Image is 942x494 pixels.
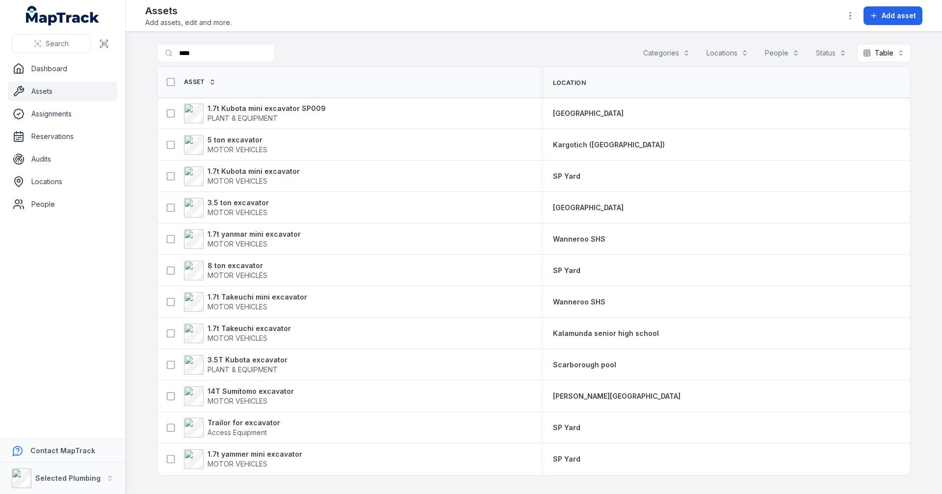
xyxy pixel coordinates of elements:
span: PLANT & EQUIPMENT [208,365,278,374]
a: 3.5 ton excavatorMOTOR VEHICLES [184,198,269,218]
span: MOTOR VEHICLES [208,302,267,311]
span: SP Yard [553,172,580,180]
span: MOTOR VEHICLES [208,145,267,154]
a: 1.7t yammer mini excavatorMOTOR VEHICLES [184,449,302,469]
strong: 3.5T Kubota excavator [208,355,288,365]
a: Wanneroo SHS [553,234,605,244]
span: MOTOR VEHICLES [208,397,267,405]
a: SP Yard [553,171,580,181]
a: Kargotich ([GEOGRAPHIC_DATA]) [553,140,665,150]
span: MOTOR VEHICLES [208,177,267,185]
h2: Assets [145,4,232,18]
a: 1.7t Kubota mini excavatorMOTOR VEHICLES [184,166,300,186]
a: Scarborough pool [553,360,616,370]
a: People [8,194,117,214]
span: SP Yard [553,266,580,274]
span: Access Equipment [208,428,267,437]
strong: 1.7t Takeuchi mini excavator [208,292,307,302]
a: 14T Sumitomo excavatorMOTOR VEHICLES [184,386,294,406]
span: Add asset [882,11,916,21]
strong: 1.7t yammer mini excavator [208,449,302,459]
span: SP Yard [553,423,580,432]
span: Search [46,39,69,49]
a: Locations [8,172,117,192]
span: Add assets, edit and more. [145,18,232,27]
span: Kalamunda senior high school [553,329,659,337]
strong: 1.7t yanmar mini excavator [208,229,301,239]
a: Wanneroo SHS [553,297,605,307]
a: Asset [184,78,216,86]
a: 1.7t Takeuchi mini excavatorMOTOR VEHICLES [184,292,307,312]
a: 1.7t Kubota mini excavator SP009PLANT & EQUIPMENT [184,104,326,123]
span: PLANT & EQUIPMENT [208,114,278,122]
span: MOTOR VEHICLES [208,334,267,342]
span: [GEOGRAPHIC_DATA] [553,203,624,212]
a: SP Yard [553,454,580,464]
button: Add asset [863,6,922,25]
span: MOTOR VEHICLES [208,460,267,468]
span: [PERSON_NAME][GEOGRAPHIC_DATA] [553,392,680,400]
span: SP Yard [553,455,580,463]
a: [PERSON_NAME][GEOGRAPHIC_DATA] [553,391,680,401]
span: Kargotich ([GEOGRAPHIC_DATA]) [553,140,665,149]
a: Dashboard [8,59,117,79]
button: Categories [637,44,696,62]
strong: 14T Sumitomo excavator [208,386,294,396]
a: 3.5T Kubota excavatorPLANT & EQUIPMENT [184,355,288,375]
button: Search [12,34,91,53]
a: Kalamunda senior high school [553,329,659,338]
span: Scarborough pool [553,360,616,369]
strong: 1.7t Kubota mini excavator [208,166,300,176]
a: MapTrack [26,6,100,26]
strong: 3.5 ton excavator [208,198,269,208]
a: 5 ton excavatorMOTOR VEHICLES [184,135,267,155]
a: 8 ton excavatorMOTOR VEHICLES [184,261,267,280]
strong: 5 ton excavator [208,135,267,145]
strong: 1.7t Kubota mini excavator SP009 [208,104,326,113]
a: Assets [8,82,117,101]
button: Table [857,44,911,62]
span: Asset [184,78,205,86]
a: Trailor for excavatorAccess Equipment [184,418,280,438]
span: MOTOR VEHICLES [208,240,267,248]
strong: Trailor for excavator [208,418,280,428]
strong: 1.7t Takeuchi excavator [208,324,291,333]
a: [GEOGRAPHIC_DATA] [553,203,624,213]
span: Location [553,79,586,87]
span: MOTOR VEHICLES [208,271,267,279]
a: 1.7t yanmar mini excavatorMOTOR VEHICLES [184,229,301,249]
a: [GEOGRAPHIC_DATA] [553,109,624,118]
a: SP Yard [553,266,580,275]
span: Wanneroo SHS [553,298,605,306]
strong: Contact MapTrack [30,446,95,455]
button: Locations [700,44,755,62]
button: Status [810,44,853,62]
a: SP Yard [553,423,580,433]
a: 1.7t Takeuchi excavatorMOTOR VEHICLES [184,324,291,343]
a: Audits [8,149,117,169]
a: Reservations [8,127,117,146]
button: People [759,44,806,62]
strong: 8 ton excavator [208,261,267,271]
span: Wanneroo SHS [553,235,605,243]
strong: Selected Plumbing [35,474,101,482]
a: Assignments [8,104,117,124]
span: MOTOR VEHICLES [208,208,267,217]
span: [GEOGRAPHIC_DATA] [553,109,624,117]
